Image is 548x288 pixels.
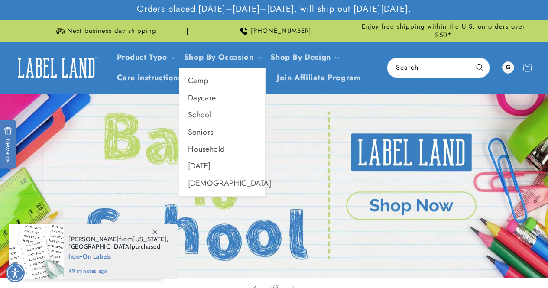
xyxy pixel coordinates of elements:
a: Household [179,141,265,158]
span: Join Affiliate Program [277,73,360,83]
a: [DEMOGRAPHIC_DATA] [179,175,265,192]
a: Join Affiliate Program [272,68,366,88]
a: [DATE] [179,158,265,175]
span: [US_STATE] [133,235,167,243]
img: Label Land [13,54,100,81]
div: Accessibility Menu [6,263,25,282]
span: Enjoy free shipping within the U.S. on orders over $50* [360,23,526,39]
span: Orders placed [DATE]–[DATE]–[DATE], will ship out [DATE][DATE]. [137,3,411,15]
iframe: Gorgias live chat messenger [461,251,539,279]
span: Care instructions [117,73,182,83]
a: Shop By Design [270,52,331,63]
span: from , purchased [68,236,169,250]
summary: Shop By Design [265,47,342,68]
a: Daycare [179,90,265,107]
button: Search [470,58,490,77]
span: Shop By Occasion [184,52,254,62]
a: Product Type [117,52,167,63]
span: Rewards [4,126,12,162]
div: Announcement [360,20,526,42]
a: Care instructions [112,68,187,88]
span: [PERSON_NAME] [68,235,119,243]
span: [PHONE_NUMBER] [251,27,311,36]
div: Announcement [191,20,357,42]
summary: Product Type [112,47,179,68]
summary: Shop By Occasion [179,47,266,68]
a: Seniors [179,124,265,141]
a: Camp [179,72,265,89]
a: School [179,107,265,123]
span: [GEOGRAPHIC_DATA] [68,243,132,250]
div: Announcement [22,20,188,42]
span: Next business day shipping [67,27,156,36]
a: Label Land [10,51,103,84]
